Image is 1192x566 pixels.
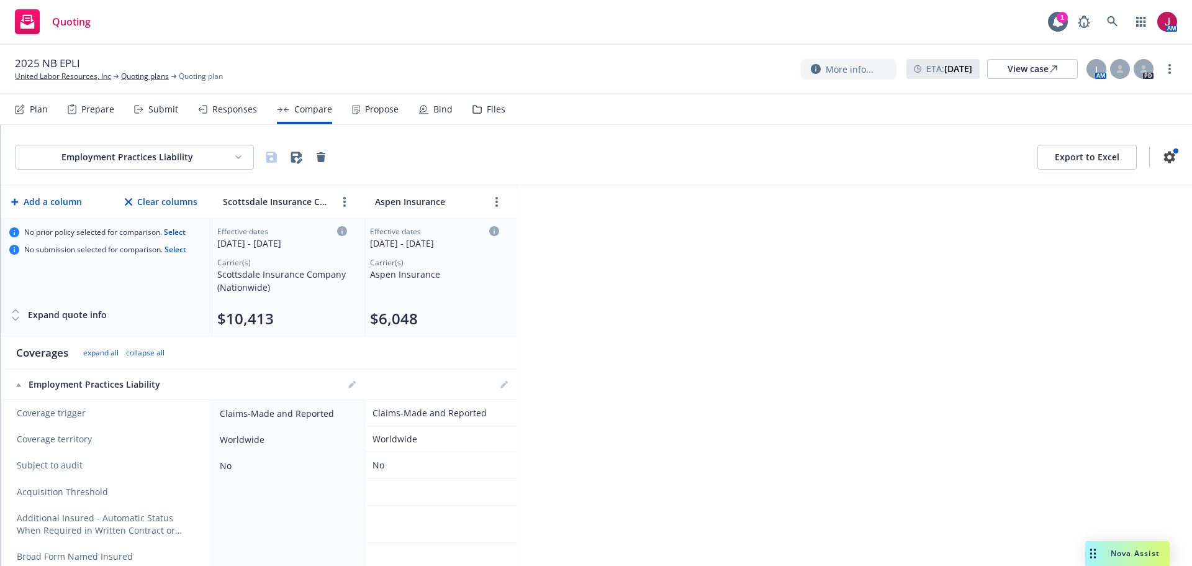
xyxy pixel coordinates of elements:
a: more [337,194,352,209]
a: editPencil [497,377,512,392]
span: Subject to audit [17,459,199,472]
div: Claims-Made and Reported [372,406,504,419]
a: Switch app [1129,9,1154,34]
input: Scottsdale Insurance Company (Nationwide) [220,193,332,211]
span: More info... [826,63,874,76]
div: 1 [1057,9,1068,21]
span: No prior policy selected for comparison. [24,227,186,237]
a: more [1162,62,1177,76]
span: J [1095,63,1098,76]
div: Prepare [81,104,114,114]
div: View case [1008,60,1057,78]
div: Effective dates [370,226,499,237]
span: ETA : [926,62,972,75]
span: Quoting plan [179,71,223,82]
div: Worldwide [220,433,352,446]
span: Nova Assist [1111,548,1160,559]
a: more [489,194,504,209]
div: Total premium (click to edit billing info) [370,309,499,329]
span: Quoting [52,17,91,27]
div: No [220,459,352,472]
div: Click to edit column carrier quote details [217,226,347,250]
a: Quoting plans [121,71,169,82]
button: Clear columns [122,189,200,214]
span: Additional Insured - Automatic Status When Required in Written Contract or Agreement [17,512,184,537]
div: Responses [212,104,257,114]
button: collapse all [126,348,165,358]
div: No [372,459,504,472]
a: Search [1100,9,1125,34]
div: [DATE] - [DATE] [370,237,499,250]
div: Files [487,104,505,114]
div: Carrier(s) [217,257,347,268]
button: Add a column [9,189,84,214]
span: Coverage territory [17,433,199,445]
span: Broad Form Named Insured [17,550,133,563]
div: Propose [365,104,399,114]
div: Employment Practices Liability [16,378,200,391]
a: Quoting [10,4,96,39]
a: View case [987,59,1078,79]
strong: [DATE] [944,63,972,75]
a: Report a Bug [1072,9,1096,34]
a: editPencil [345,377,359,392]
div: Coverages [16,345,68,360]
div: Click to edit column carrier quote details [370,226,499,250]
div: Worldwide [372,432,504,445]
div: Aspen Insurance [370,268,499,281]
button: Nova Assist [1085,541,1170,566]
button: Employment Practices Liability [16,145,254,170]
input: Aspen Insurance [372,193,484,211]
div: [DATE] - [DATE] [217,237,347,250]
span: 2025 NB EPLI [15,56,80,71]
button: Export to Excel [1037,145,1137,170]
img: photo [1157,12,1177,32]
div: Scottsdale Insurance Company (Nationwide) [217,268,347,294]
span: Acquisition Threshold [17,486,108,498]
div: Employment Practices Liability [26,151,228,163]
div: Plan [30,104,48,114]
div: Compare [294,104,332,114]
button: expand all [83,348,119,358]
div: Bind [433,104,453,114]
span: Coverage trigger [17,407,199,419]
div: Claims-Made and Reported [220,407,352,420]
div: Submit [148,104,178,114]
button: $6,048 [370,309,418,329]
button: Expand quote info [9,303,107,327]
div: Effective dates [217,226,347,237]
div: Carrier(s) [370,257,499,268]
button: $10,413 [217,309,274,329]
div: Total premium (click to edit billing info) [217,309,347,329]
span: No submission selected for comparison. [24,245,186,255]
button: More info... [801,59,896,80]
a: United Labor Resources, Inc [15,71,111,82]
div: Drag to move [1085,541,1101,566]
